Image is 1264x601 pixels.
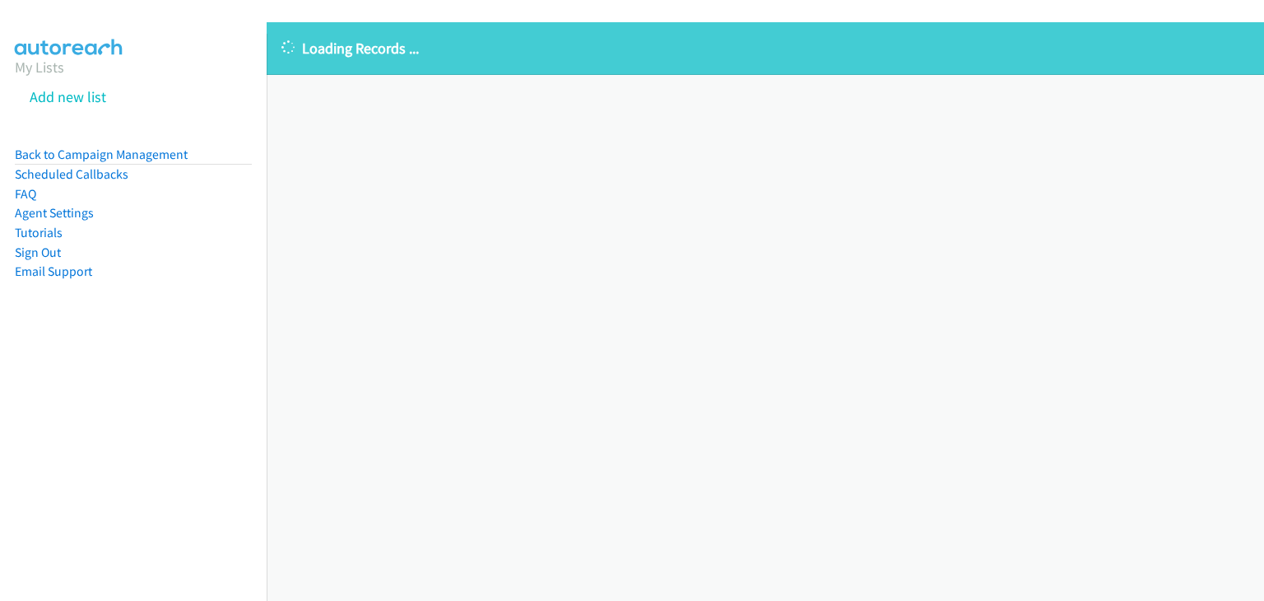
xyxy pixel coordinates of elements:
[281,37,1249,59] p: Loading Records ...
[15,186,36,202] a: FAQ
[15,58,64,77] a: My Lists
[15,147,188,162] a: Back to Campaign Management
[15,263,92,279] a: Email Support
[15,205,94,221] a: Agent Settings
[15,245,61,260] a: Sign Out
[15,225,63,240] a: Tutorials
[30,87,106,106] a: Add new list
[15,166,128,182] a: Scheduled Callbacks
